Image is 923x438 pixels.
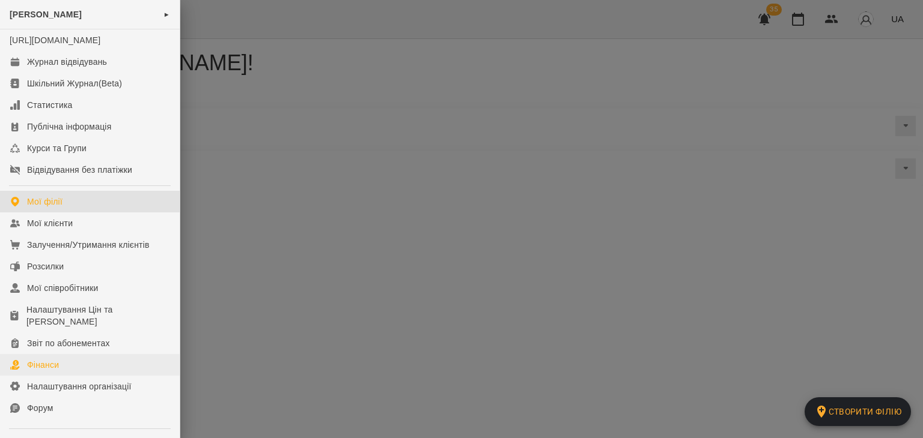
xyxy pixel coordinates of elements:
div: Залучення/Утримання клієнтів [27,239,150,251]
div: Курси та Групи [27,142,87,154]
div: Відвідування без платіжки [27,164,132,176]
div: Налаштування Цін та [PERSON_NAME] [26,304,170,328]
div: Форум [27,402,53,414]
span: ► [163,10,170,19]
div: Розсилки [27,260,64,272]
div: Налаштування організації [27,380,132,392]
div: Звіт по абонементах [27,337,110,349]
div: Мої клієнти [27,217,73,229]
div: Фінанси [27,359,59,371]
div: Журнал відвідувань [27,56,107,68]
div: Публічна інформація [27,121,111,133]
div: Мої філії [27,196,62,208]
a: [URL][DOMAIN_NAME] [10,35,100,45]
span: [PERSON_NAME] [10,10,82,19]
div: Мої співробітники [27,282,99,294]
div: Шкільний Журнал(Beta) [27,77,122,89]
div: Статистика [27,99,73,111]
